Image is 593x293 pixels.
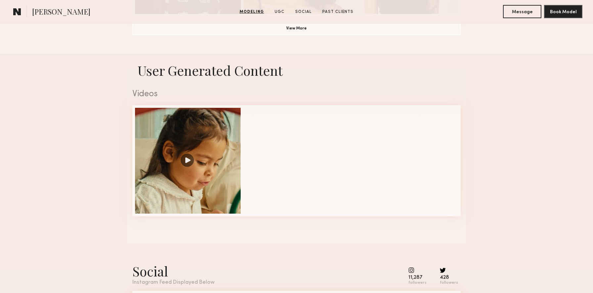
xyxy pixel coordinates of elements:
div: Instagram Feed Displayed Below [132,280,214,285]
a: Modeling [237,9,267,15]
a: Social [293,9,314,15]
div: followers [440,280,458,285]
button: Message [503,5,541,18]
h1: User Generated Content [127,62,466,79]
a: Book Model [544,9,582,14]
span: [PERSON_NAME] [32,7,90,18]
a: Past Clients [320,9,356,15]
div: Videos [132,90,461,99]
div: 428 [440,275,458,280]
button: Book Model [544,5,582,18]
div: 11,287 [408,275,427,280]
div: followers [408,280,427,285]
button: View More [132,22,461,35]
div: Social [132,262,214,280]
a: UGC [272,9,287,15]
